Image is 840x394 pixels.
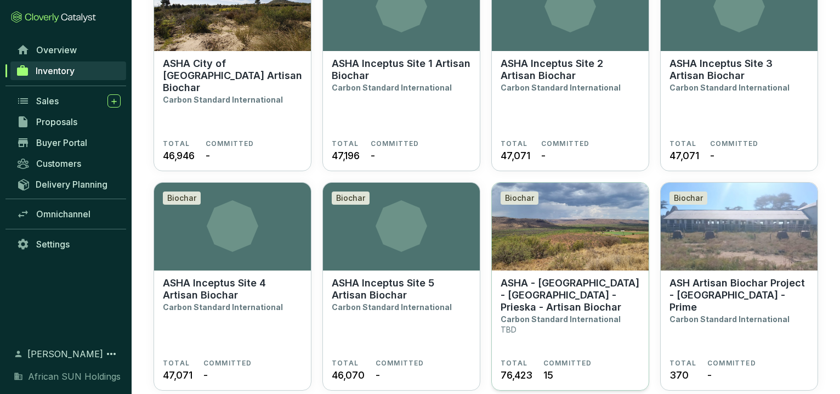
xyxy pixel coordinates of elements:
[36,239,70,250] span: Settings
[376,359,424,368] span: COMMITTED
[492,183,649,271] img: ASHA - South Africa - Northern Cape - Prieska - Artisan Biochar
[332,58,471,82] p: ASHA Inceptus Site 1 Artisan Biochar
[543,368,553,382] span: 15
[206,139,254,148] span: COMMITTED
[661,183,818,271] img: ASH Artisan Biochar Project - Namibia - Prime
[36,179,107,190] span: Delivery Planning
[501,325,517,334] p: TBD
[10,61,126,80] a: Inventory
[36,137,87,148] span: Buyer Portal
[669,192,707,205] div: Biochar
[163,302,283,312] p: Carbon Standard International
[27,347,103,361] span: [PERSON_NAME]
[36,44,77,55] span: Overview
[163,368,192,382] span: 47,071
[710,148,714,163] span: -
[669,139,696,148] span: TOTAL
[501,314,621,324] p: Carbon Standard International
[11,92,126,110] a: Sales
[203,359,252,368] span: COMMITTED
[322,182,480,391] a: BiocharASHA Inceptus Site 5 Artisan BiocharCarbon Standard InternationalTOTAL46,070COMMITTED-
[332,148,360,163] span: 47,196
[376,368,380,382] span: -
[163,139,190,148] span: TOTAL
[501,148,530,163] span: 47,071
[332,83,452,92] p: Carbon Standard International
[11,133,126,152] a: Buyer Portal
[163,95,283,104] p: Carbon Standard International
[501,368,532,382] span: 76,423
[332,139,359,148] span: TOTAL
[543,359,592,368] span: COMMITTED
[36,116,77,127] span: Proposals
[332,277,471,301] p: ASHA Inceptus Site 5 Artisan Biochar
[163,58,302,94] p: ASHA City of [GEOGRAPHIC_DATA] Artisan Biochar
[332,192,370,205] div: Biochar
[491,182,649,391] a: ASHA - South Africa - Northern Cape - Prieska - Artisan BiocharBiocharASHA - [GEOGRAPHIC_DATA] - ...
[669,58,809,82] p: ASHA Inceptus Site 3 Artisan Biochar
[206,148,210,163] span: -
[11,112,126,131] a: Proposals
[36,209,90,219] span: Omnichannel
[707,368,712,382] span: -
[707,359,756,368] span: COMMITTED
[660,182,818,391] a: ASH Artisan Biochar Project - Namibia - PrimeBiocharASH Artisan Biochar Project - [GEOGRAPHIC_DAT...
[669,314,790,324] p: Carbon Standard International
[710,139,759,148] span: COMMITTED
[163,192,201,205] div: Biochar
[163,359,190,368] span: TOTAL
[501,359,527,368] span: TOTAL
[28,370,121,383] span: African SUN Holdings
[371,148,375,163] span: -
[501,277,640,313] p: ASHA - [GEOGRAPHIC_DATA] - [GEOGRAPHIC_DATA] - Prieska - Artisan Biochar
[669,359,696,368] span: TOTAL
[332,302,452,312] p: Carbon Standard International
[501,83,621,92] p: Carbon Standard International
[669,83,790,92] p: Carbon Standard International
[669,368,688,382] span: 370
[11,41,126,59] a: Overview
[541,139,590,148] span: COMMITTED
[332,359,359,368] span: TOTAL
[371,139,419,148] span: COMMITTED
[11,235,126,254] a: Settings
[501,139,527,148] span: TOTAL
[332,368,365,382] span: 46,070
[11,205,126,223] a: Omnichannel
[36,158,81,169] span: Customers
[163,277,302,301] p: ASHA Inceptus Site 4 Artisan Biochar
[11,154,126,173] a: Customers
[154,182,311,391] a: BiocharASHA Inceptus Site 4 Artisan BiocharCarbon Standard InternationalTOTAL47,071COMMITTED-
[163,148,195,163] span: 46,946
[501,58,640,82] p: ASHA Inceptus Site 2 Artisan Biochar
[11,175,126,193] a: Delivery Planning
[541,148,546,163] span: -
[501,192,538,205] div: Biochar
[36,95,59,106] span: Sales
[203,368,208,382] span: -
[669,277,809,313] p: ASH Artisan Biochar Project - [GEOGRAPHIC_DATA] - Prime
[669,148,699,163] span: 47,071
[36,65,75,76] span: Inventory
